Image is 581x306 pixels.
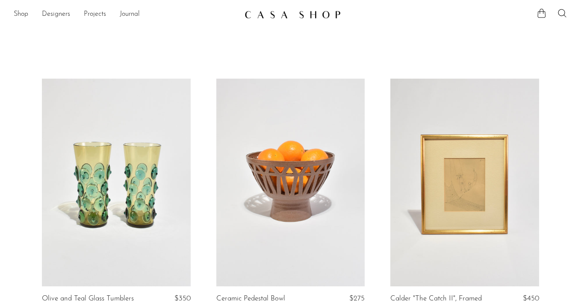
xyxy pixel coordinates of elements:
nav: Desktop navigation [14,7,238,22]
span: $450 [523,295,539,302]
a: Calder "The Catch II", Framed [390,295,482,303]
a: Projects [84,9,106,20]
a: Journal [120,9,140,20]
span: $275 [349,295,365,302]
a: Ceramic Pedestal Bowl [216,295,285,303]
ul: NEW HEADER MENU [14,7,238,22]
span: $350 [174,295,191,302]
a: Olive and Teal Glass Tumblers [42,295,134,303]
a: Designers [42,9,70,20]
a: Shop [14,9,28,20]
